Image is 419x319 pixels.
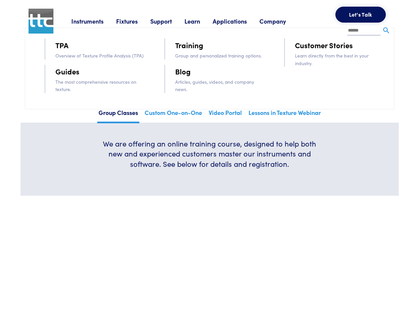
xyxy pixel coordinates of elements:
p: Articles, guides, videos, and company news. [175,78,265,93]
a: Lessons in Texture Webinar [247,107,322,122]
a: Blog [175,65,191,77]
a: Company [259,17,299,25]
a: Custom One-on-One [143,107,203,122]
a: Video Portal [207,107,243,122]
a: Instruments [71,17,116,25]
a: Support [150,17,184,25]
a: Guides [55,65,79,77]
a: Customer Stories [295,39,353,51]
p: Overview of Texture Profile Analysis (TPA) [55,52,146,59]
a: TPA [55,39,68,51]
a: Applications [213,17,259,25]
p: Group and personalized training options. [175,52,265,59]
button: Let's Talk [335,7,386,23]
p: The most comprehensive resources on texture. [55,78,146,93]
h6: We are offering an online training course, designed to help both new and experienced customers ma... [98,139,321,169]
a: Learn [184,17,213,25]
a: Training [175,39,203,51]
a: Fixtures [116,17,150,25]
p: Learn directly from the best in your industry. [295,52,385,67]
img: ttc_logo_1x1_v1.0.png [29,9,53,34]
a: Group Classes [97,107,139,123]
